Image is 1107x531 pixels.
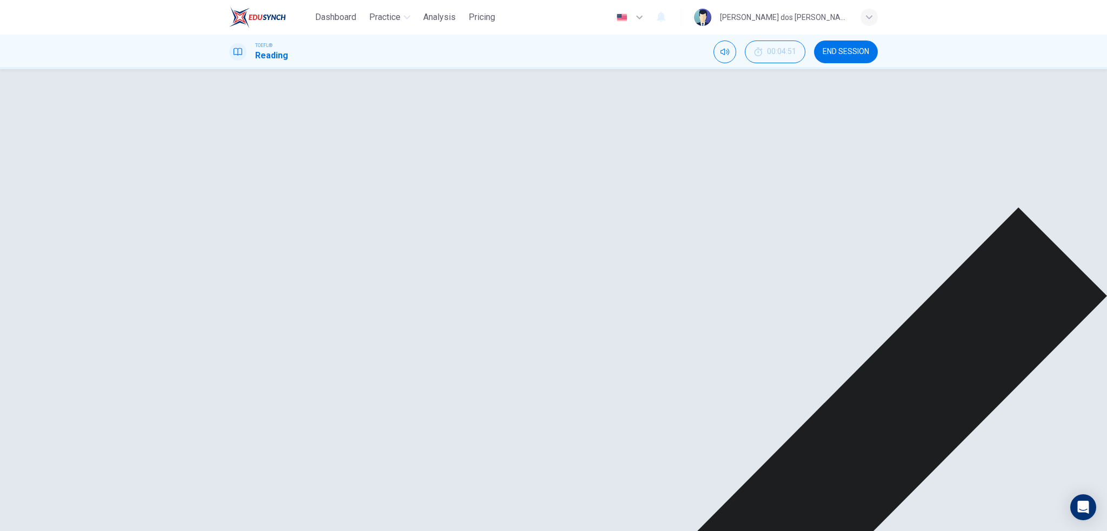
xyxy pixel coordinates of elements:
div: Hide [745,41,805,63]
img: Profile picture [694,9,711,26]
h1: Reading [255,49,288,62]
div: Mute [713,41,736,63]
button: Practice [365,8,415,27]
span: Analysis [423,11,456,24]
span: END SESSION [823,48,869,56]
button: END SESSION [814,41,878,63]
span: Dashboard [315,11,356,24]
span: Practice [369,11,401,24]
img: EduSynch logo [229,6,286,28]
img: en [615,14,629,22]
a: EduSynch logo [229,6,311,28]
button: Analysis [419,8,460,27]
span: 00:04:51 [767,48,796,56]
span: Pricing [469,11,495,24]
button: Dashboard [311,8,361,27]
button: Pricing [464,8,499,27]
button: 00:04:51 [745,41,805,63]
div: Open Intercom Messenger [1070,494,1096,520]
div: [PERSON_NAME] dos [PERSON_NAME] [720,11,848,24]
span: TOEFL® [255,42,272,49]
